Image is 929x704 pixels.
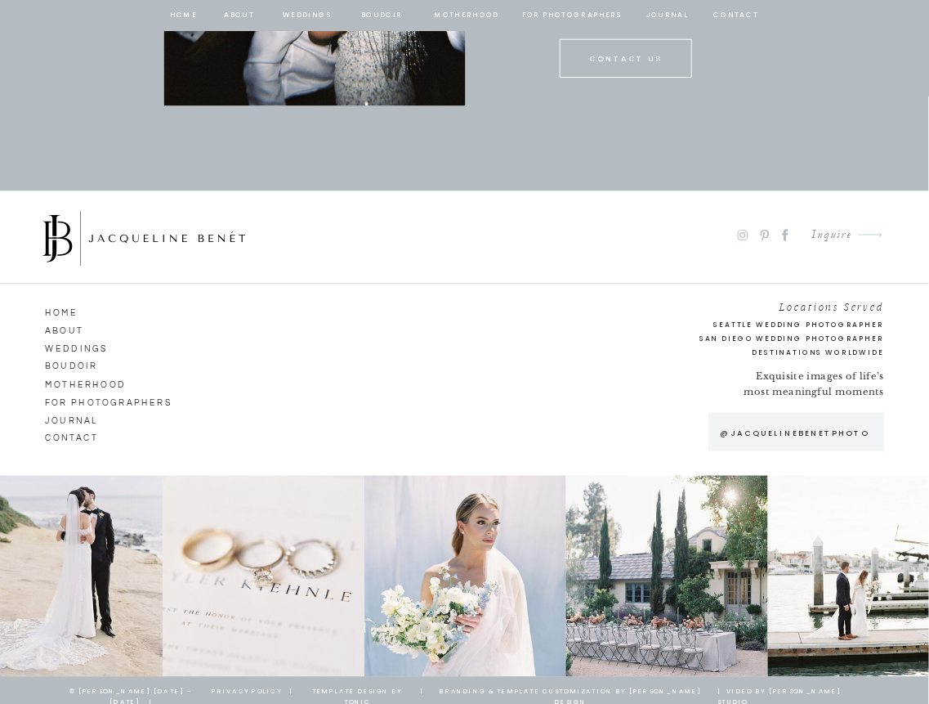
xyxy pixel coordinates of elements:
[712,8,762,22] a: contact
[360,8,404,22] a: BOUDOIR
[281,8,333,22] a: Weddings
[713,427,878,440] a: @jacquelinebenetphoto
[643,8,691,22] a: journal
[522,8,623,22] a: for photographers
[45,377,133,391] a: Motherhood
[435,8,499,22] a: Motherhood
[45,322,133,336] a: ABOUT
[169,8,199,22] a: home
[627,334,885,347] a: San Diego Wedding Photographer
[223,8,256,22] a: about
[655,348,884,361] h2: Destinations Worldwide
[800,226,851,247] a: Inquire
[655,298,884,312] h2: Locations Served
[301,688,414,702] a: template design by tonic
[741,369,884,402] p: Exquisite images of life’s most meaningful moments
[55,688,207,695] p: © [PERSON_NAME] [DATE] - [DATE] |
[427,688,715,702] a: branding & template customization by [PERSON_NAME] design
[285,688,297,702] a: |
[45,412,160,426] a: journal
[45,430,133,444] a: CONTACT
[416,688,428,702] a: |
[578,52,674,66] a: CONTACT US
[45,340,133,354] a: Weddings
[45,305,133,319] a: HOME
[207,688,288,702] a: privacy policy
[717,688,847,702] a: | Video by [PERSON_NAME] Studio
[655,320,884,333] a: Seattle Wedding Photographer
[45,395,183,409] a: for photographers
[45,358,133,372] a: Boudoir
